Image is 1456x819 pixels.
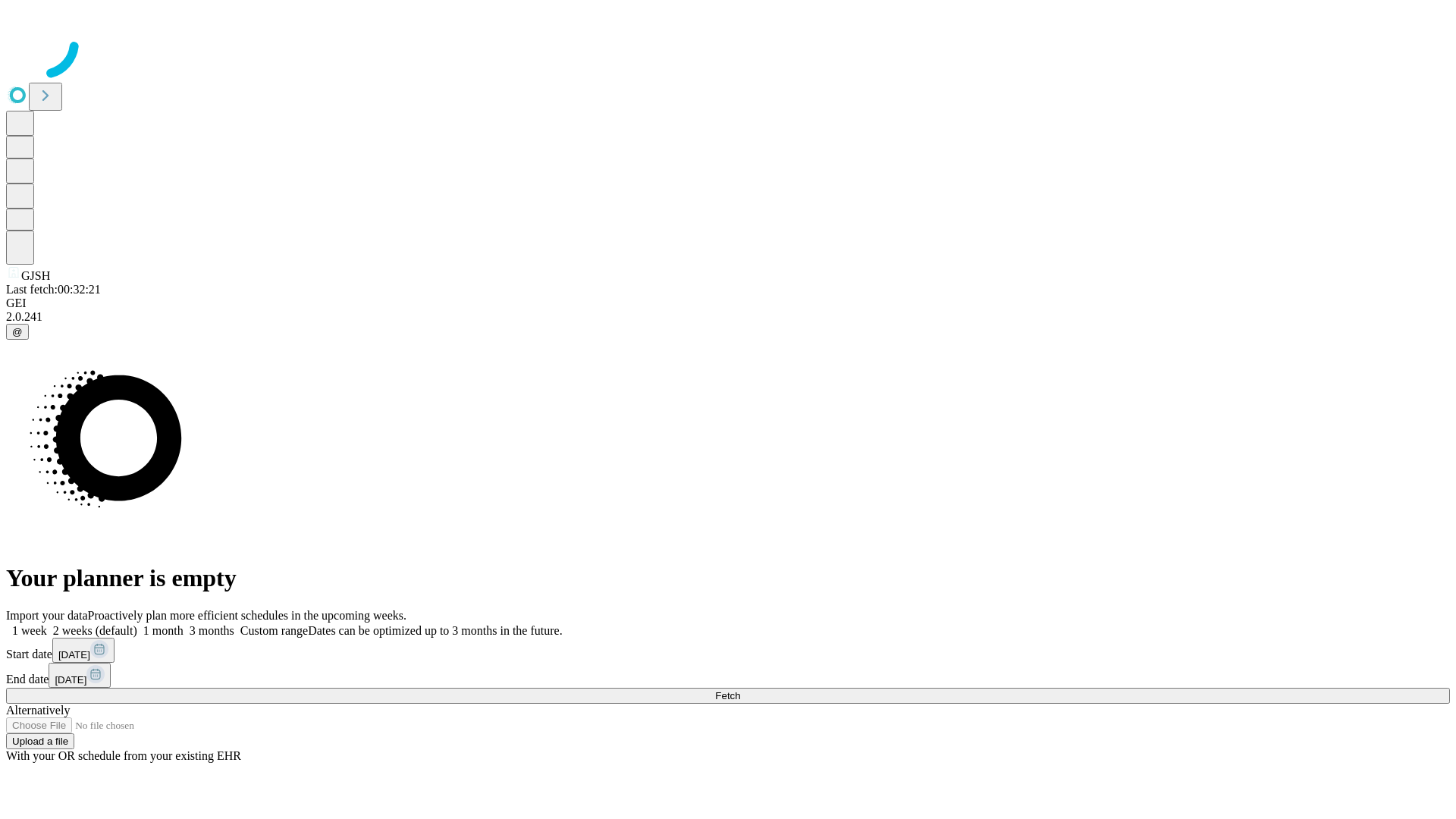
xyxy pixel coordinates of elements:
[715,690,740,701] span: Fetch
[6,733,74,749] button: Upload a file
[88,609,406,622] span: Proactively plan more efficient schedules in the upcoming weeks.
[190,624,234,637] span: 3 months
[6,310,1450,324] div: 2.0.241
[55,674,86,686] span: [DATE]
[6,297,1450,310] div: GEI
[12,624,47,637] span: 1 week
[6,663,1450,688] div: End date
[52,638,115,663] button: [DATE]
[6,564,1450,592] h1: Your planner is empty
[6,609,88,622] span: Import your data
[6,749,241,762] span: With your OR schedule from your existing EHR
[143,624,184,637] span: 1 month
[6,283,101,296] span: Last fetch: 00:32:21
[21,269,50,282] span: GJSH
[6,688,1450,704] button: Fetch
[6,324,29,340] button: @
[49,663,111,688] button: [DATE]
[308,624,562,637] span: Dates can be optimized up to 3 months in the future.
[6,638,1450,663] div: Start date
[240,624,308,637] span: Custom range
[6,704,70,717] span: Alternatively
[53,624,137,637] span: 2 weeks (default)
[12,326,23,337] span: @
[58,649,90,661] span: [DATE]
